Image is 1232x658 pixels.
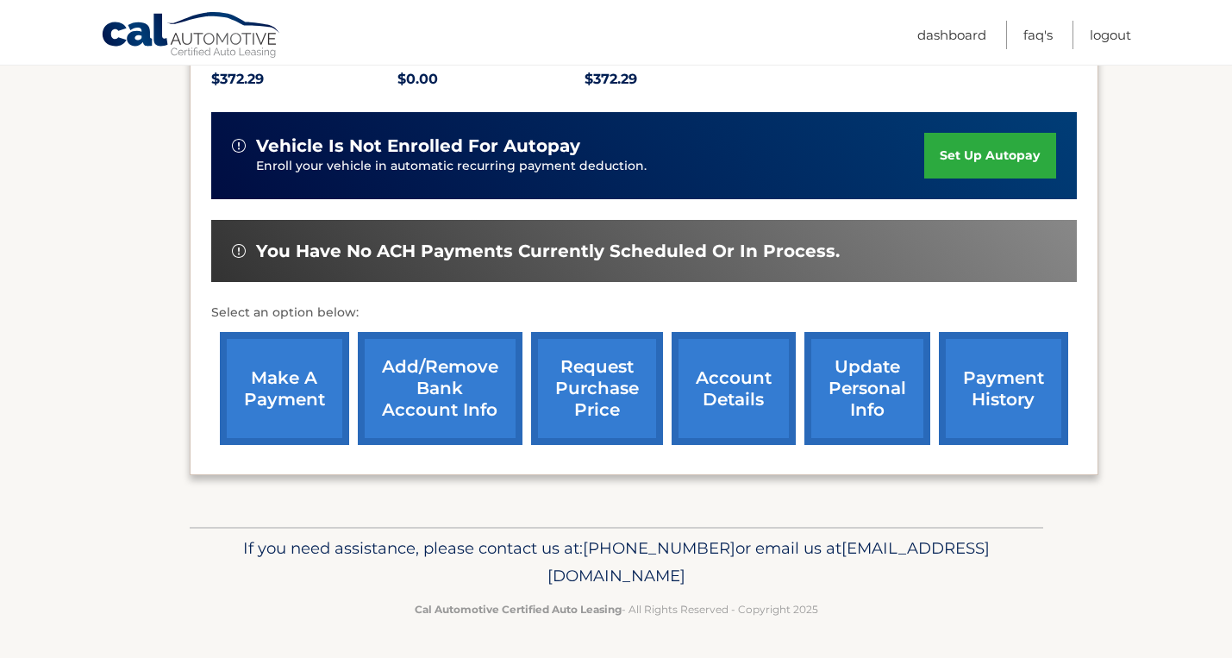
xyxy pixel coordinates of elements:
[531,332,663,445] a: request purchase price
[924,133,1055,179] a: set up autopay
[256,157,925,176] p: Enroll your vehicle in automatic recurring payment deduction.
[415,603,622,616] strong: Cal Automotive Certified Auto Leasing
[917,21,986,49] a: Dashboard
[583,538,735,558] span: [PHONE_NUMBER]
[397,67,585,91] p: $0.00
[1023,21,1053,49] a: FAQ's
[211,303,1077,323] p: Select an option below:
[201,535,1032,590] p: If you need assistance, please contact us at: or email us at
[939,332,1068,445] a: payment history
[547,538,990,586] span: [EMAIL_ADDRESS][DOMAIN_NAME]
[220,332,349,445] a: make a payment
[585,67,772,91] p: $372.29
[804,332,930,445] a: update personal info
[201,600,1032,618] p: - All Rights Reserved - Copyright 2025
[358,332,522,445] a: Add/Remove bank account info
[256,135,580,157] span: vehicle is not enrolled for autopay
[211,67,398,91] p: $372.29
[232,244,246,258] img: alert-white.svg
[672,332,796,445] a: account details
[256,241,840,262] span: You have no ACH payments currently scheduled or in process.
[101,11,282,61] a: Cal Automotive
[232,139,246,153] img: alert-white.svg
[1090,21,1131,49] a: Logout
